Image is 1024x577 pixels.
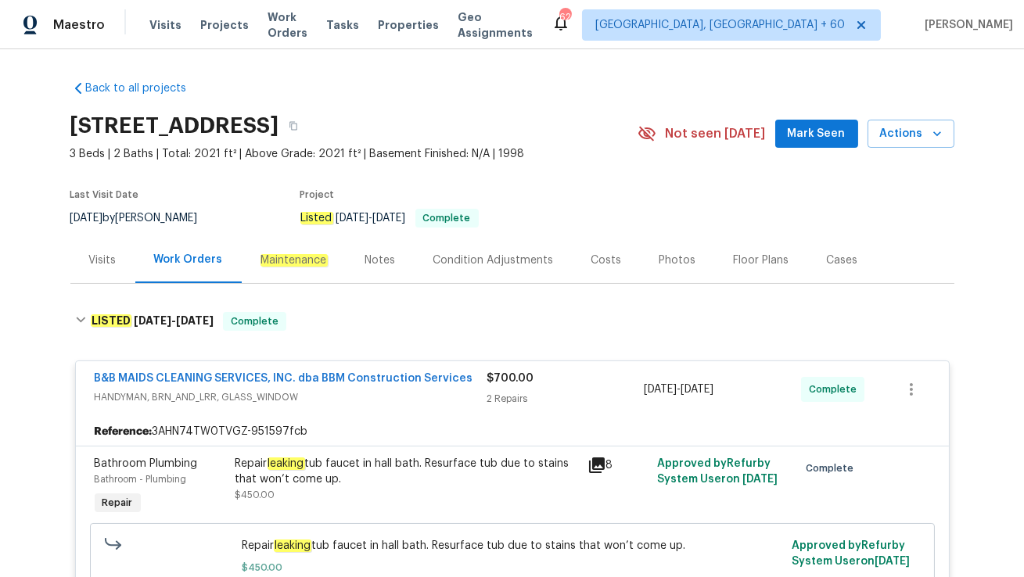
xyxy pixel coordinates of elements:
[336,213,406,224] span: -
[70,209,217,228] div: by [PERSON_NAME]
[326,20,359,30] span: Tasks
[95,373,473,384] a: B&B MAIDS CLEANING SERVICES, INC. dba BBM Construction Services
[681,384,713,395] span: [DATE]
[487,391,645,407] div: 2 Repairs
[149,17,181,33] span: Visits
[809,382,863,397] span: Complete
[268,9,307,41] span: Work Orders
[95,424,153,439] b: Reference:
[70,190,139,199] span: Last Visit Date
[95,475,187,484] span: Bathroom - Plumbing
[559,9,570,25] div: 628
[806,461,860,476] span: Complete
[880,124,942,144] span: Actions
[70,118,279,134] h2: [STREET_ADDRESS]
[742,474,778,485] span: [DATE]
[274,539,311,552] em: leaking
[70,296,954,346] div: LISTED [DATE]-[DATE]Complete
[336,213,369,224] span: [DATE]
[95,458,198,469] span: Bathroom Plumbing
[458,9,533,41] span: Geo Assignments
[242,560,782,575] span: $450.00
[242,538,782,554] span: Repair tub faucet in hall bath. Resurface tub due to stains that won’t come up.
[154,252,223,267] div: Work Orders
[595,17,845,33] span: [GEOGRAPHIC_DATA], [GEOGRAPHIC_DATA] + 60
[373,213,406,224] span: [DATE]
[792,540,910,567] span: Approved by Refurby System User on
[89,253,117,268] div: Visits
[666,126,766,142] span: Not seen [DATE]
[644,382,713,397] span: -
[70,213,103,224] span: [DATE]
[487,373,534,384] span: $700.00
[591,253,622,268] div: Costs
[134,315,171,326] span: [DATE]
[433,253,554,268] div: Condition Adjustments
[235,456,578,487] div: Repair tub faucet in hall bath. Resurface tub due to stains that won’t come up.
[365,253,396,268] div: Notes
[300,190,335,199] span: Project
[875,556,910,567] span: [DATE]
[378,17,439,33] span: Properties
[260,254,328,267] em: Maintenance
[918,17,1013,33] span: [PERSON_NAME]
[657,458,778,485] span: Approved by Refurby System User on
[91,314,131,327] em: LISTED
[868,120,954,149] button: Actions
[96,495,139,511] span: Repair
[279,112,307,140] button: Copy Address
[268,457,305,470] em: leaking
[827,253,858,268] div: Cases
[95,389,487,405] span: HANDYMAN, BRN_AND_LRR, GLASS_WINDOW
[300,212,333,224] em: Listed
[235,490,275,500] span: $450.00
[225,314,285,329] span: Complete
[176,315,214,326] span: [DATE]
[70,81,221,96] a: Back to all projects
[134,315,214,326] span: -
[587,456,649,475] div: 8
[200,17,249,33] span: Projects
[734,253,789,268] div: Floor Plans
[775,120,858,149] button: Mark Seen
[788,124,846,144] span: Mark Seen
[417,213,477,223] span: Complete
[70,146,638,162] span: 3 Beds | 2 Baths | Total: 2021 ft² | Above Grade: 2021 ft² | Basement Finished: N/A | 1998
[53,17,105,33] span: Maestro
[644,384,677,395] span: [DATE]
[76,418,949,446] div: 3AHN74TW0TVGZ-951597fcb
[659,253,696,268] div: Photos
